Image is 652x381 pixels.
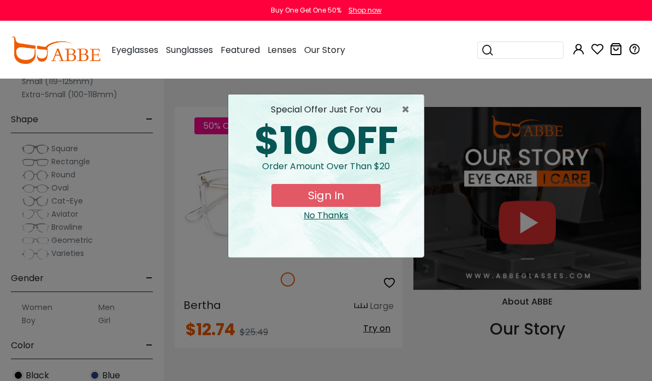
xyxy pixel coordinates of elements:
[237,209,415,222] div: Close
[401,103,415,116] button: Close
[343,5,382,15] a: Shop now
[166,44,213,56] span: Sunglasses
[221,44,260,56] span: Featured
[11,37,100,64] img: abbeglasses.com
[237,122,415,160] div: $10 OFF
[401,103,415,116] span: ×
[304,44,345,56] span: Our Story
[268,44,297,56] span: Lenses
[237,160,415,184] div: Order amount over than $20
[271,184,381,207] button: Sign In
[348,5,382,15] div: Shop now
[237,103,415,116] div: special offer just for you
[111,44,158,56] span: Eyeglasses
[271,5,341,15] div: Buy One Get One 50%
